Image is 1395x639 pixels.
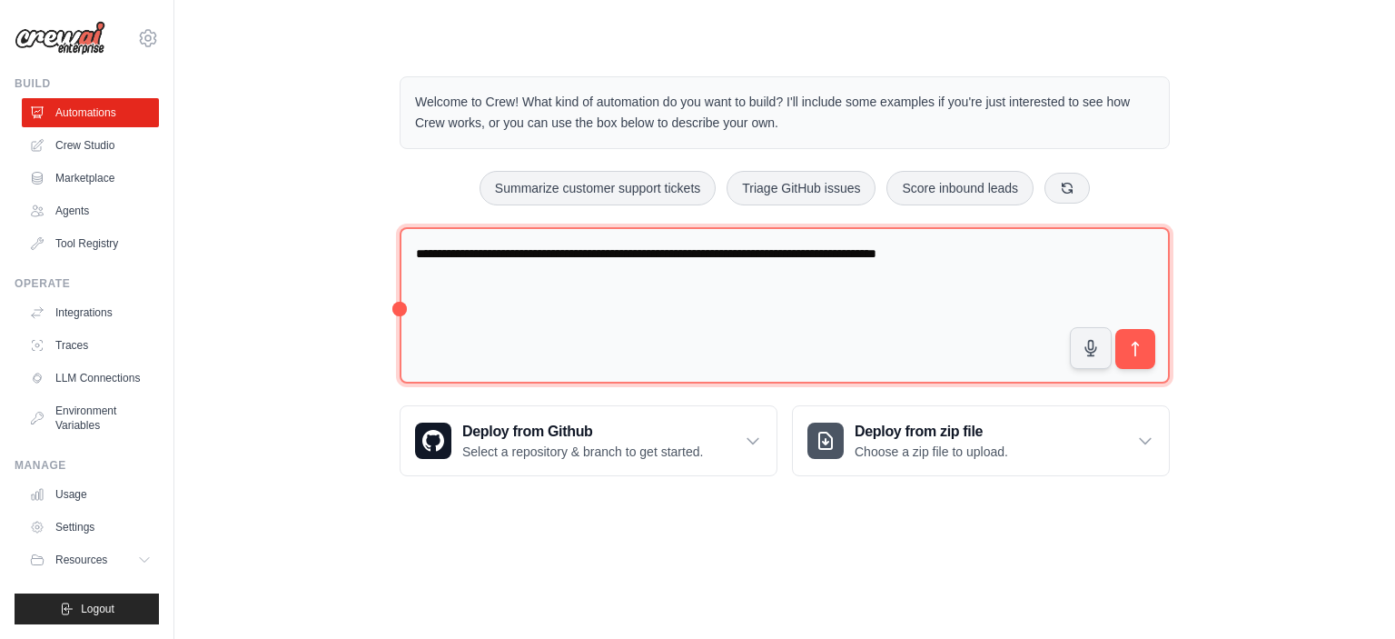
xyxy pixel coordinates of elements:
[55,553,107,567] span: Resources
[462,421,703,443] h3: Deploy from Github
[22,298,159,327] a: Integrations
[22,545,159,574] button: Resources
[415,92,1154,134] p: Welcome to Crew! What kind of automation do you want to build? I'll include some examples if you'...
[480,171,716,205] button: Summarize customer support tickets
[855,421,1008,443] h3: Deploy from zip file
[22,480,159,509] a: Usage
[15,458,159,473] div: Manage
[22,331,159,360] a: Traces
[22,396,159,440] a: Environment Variables
[855,443,1008,461] p: Choose a zip file to upload.
[15,276,159,291] div: Operate
[22,98,159,127] a: Automations
[22,513,159,542] a: Settings
[15,21,105,55] img: Logo
[886,171,1034,205] button: Score inbound leads
[15,76,159,91] div: Build
[22,229,159,258] a: Tool Registry
[727,171,876,205] button: Triage GitHub issues
[22,364,159,393] a: LLM Connections
[462,443,703,461] p: Select a repository & branch to get started.
[22,164,159,193] a: Marketplace
[22,196,159,225] a: Agents
[22,131,159,160] a: Crew Studio
[81,602,114,616] span: Logout
[15,594,159,624] button: Logout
